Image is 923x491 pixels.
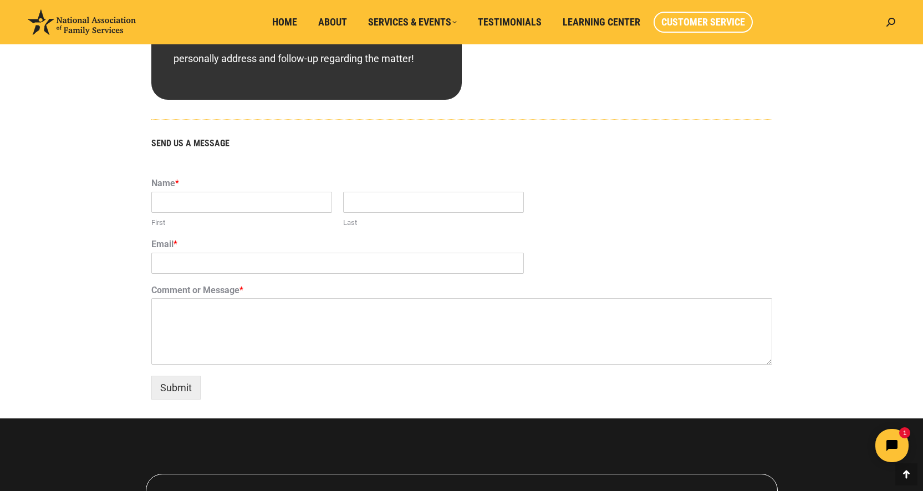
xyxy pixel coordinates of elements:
img: National Association of Family Services [28,9,136,35]
label: Email [151,239,772,250]
span: About [318,16,347,28]
a: Learning Center [555,12,648,33]
span: Services & Events [368,16,457,28]
label: First [151,218,332,228]
label: Name [151,178,772,190]
a: Customer Service [654,12,753,33]
button: Submit [151,376,201,400]
span: Learning Center [563,16,640,28]
a: Testimonials [470,12,549,33]
h5: SEND US A MESSAGE [151,139,772,148]
a: About [310,12,355,33]
label: Last [343,218,524,228]
a: Home [264,12,305,33]
span: Home [272,16,297,28]
span: Testimonials [478,16,542,28]
span: Customer Service [661,16,745,28]
label: Comment or Message [151,285,772,296]
iframe: Tidio Chat [727,420,918,472]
